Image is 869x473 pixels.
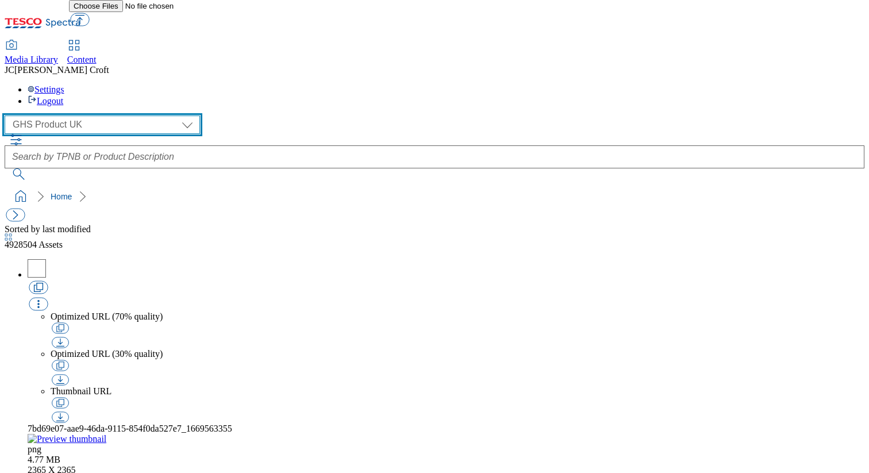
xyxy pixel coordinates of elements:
a: Content [67,41,97,65]
span: Sorted by last modified [5,224,91,234]
span: Size [28,455,60,464]
span: Content [67,55,97,64]
img: Preview thumbnail [28,434,106,444]
span: Media Library [5,55,58,64]
span: 4928504 [5,240,39,249]
a: home [11,187,30,206]
a: Media Library [5,41,58,65]
span: Optimized URL (30% quality) [51,349,163,359]
span: Assets [5,240,63,249]
a: Settings [28,84,64,94]
span: JC [5,65,14,75]
span: Type [28,444,41,454]
nav: breadcrumb [5,186,864,207]
span: Optimized URL (70% quality) [51,312,163,321]
input: Search by TPNB or Product Description [5,145,864,168]
a: Preview thumbnail [28,434,864,444]
a: Logout [28,96,63,106]
span: [PERSON_NAME] Croft [14,65,109,75]
span: 7bd69e07-aae9-46da-9115-854f0da527e7_1669563355 [28,424,232,433]
a: Home [51,192,72,201]
span: Thumbnail URL [51,386,111,396]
